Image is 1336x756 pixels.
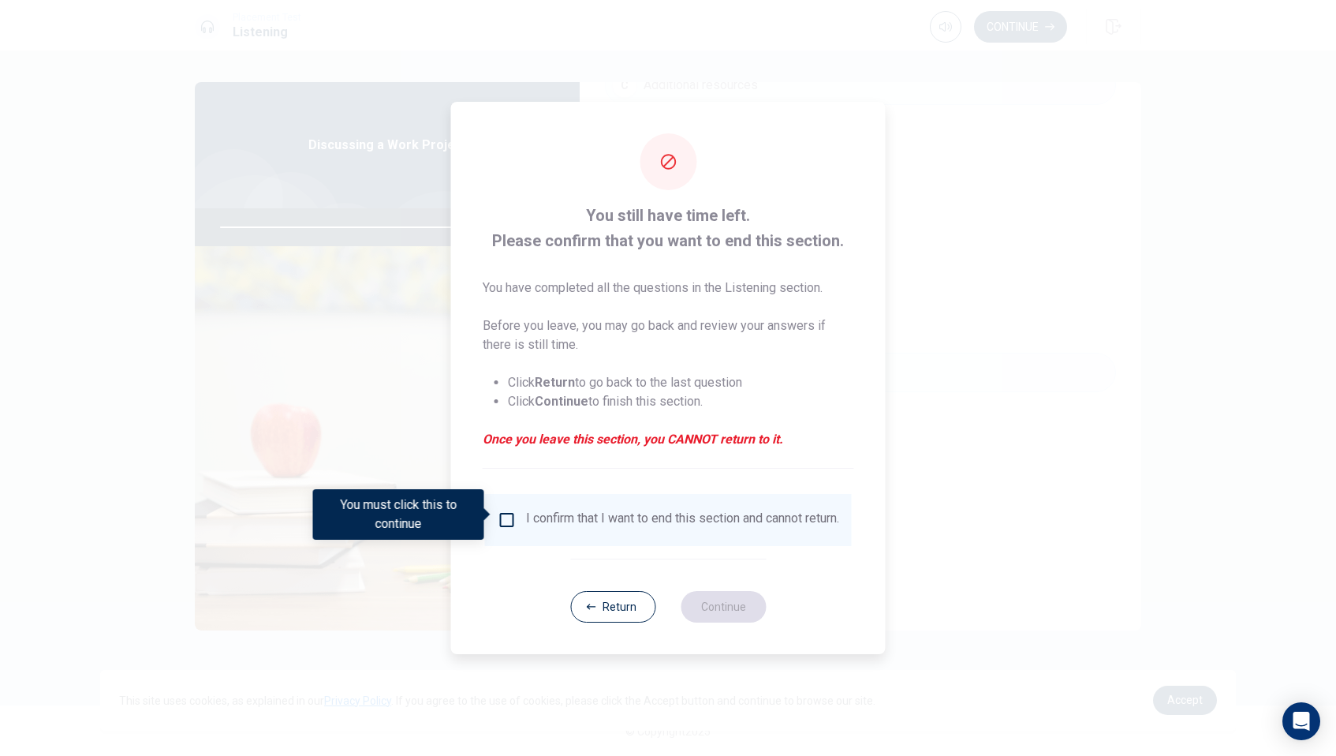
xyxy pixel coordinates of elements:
strong: Continue [535,394,588,409]
li: Click to go back to the last question [508,373,854,392]
button: Continue [681,591,766,623]
div: I confirm that I want to end this section and cannot return. [526,511,839,530]
span: You still have time left. Please confirm that you want to end this section. [483,203,854,253]
p: You have completed all the questions in the Listening section. [483,279,854,298]
li: Click to finish this section. [508,392,854,411]
button: Return [570,591,655,623]
div: You must click this to continue [313,489,484,540]
span: You must click this to continue [498,511,517,530]
strong: Return [535,375,575,390]
p: Before you leave, you may go back and review your answers if there is still time. [483,316,854,354]
div: Open Intercom Messenger [1282,702,1320,740]
em: Once you leave this section, you CANNOT return to it. [483,430,854,449]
